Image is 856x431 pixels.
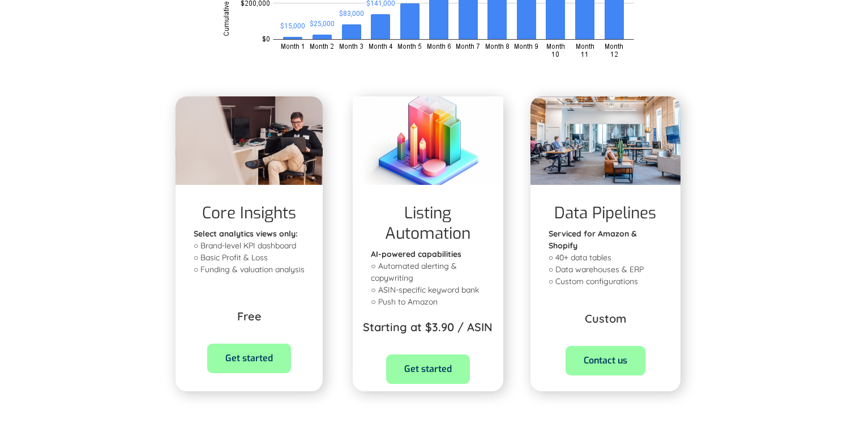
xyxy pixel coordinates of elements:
[194,229,298,239] strong: Select analytics views only: ‍
[237,309,262,324] p: Free
[566,346,645,375] a: Contact us
[585,311,626,327] p: Custom
[549,229,637,251] strong: Serviced for Amazon & Shopify
[371,248,485,308] p: ○ Automated alerting & copywriting ○ ASIN-specific keyword bank ○ Push to Amazon
[554,203,656,223] h1: Data Pipelines
[371,203,485,244] h1: Listing Automation
[207,344,291,373] a: Get started
[386,354,470,384] a: Get started
[371,249,461,259] strong: AI-powered capabilities ‍
[194,228,305,276] p: ○ Brand-level KPI dashboard ○ Basic Profit & Loss ○ Funding & valuation analysis
[549,228,662,299] p: ○ 40+ data tables ○ Data warehouses & ERP ○ Custom configurations ‍ ‍
[363,319,493,335] p: Starting at $3.90 / ASIN
[202,203,296,223] h1: Core Insights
